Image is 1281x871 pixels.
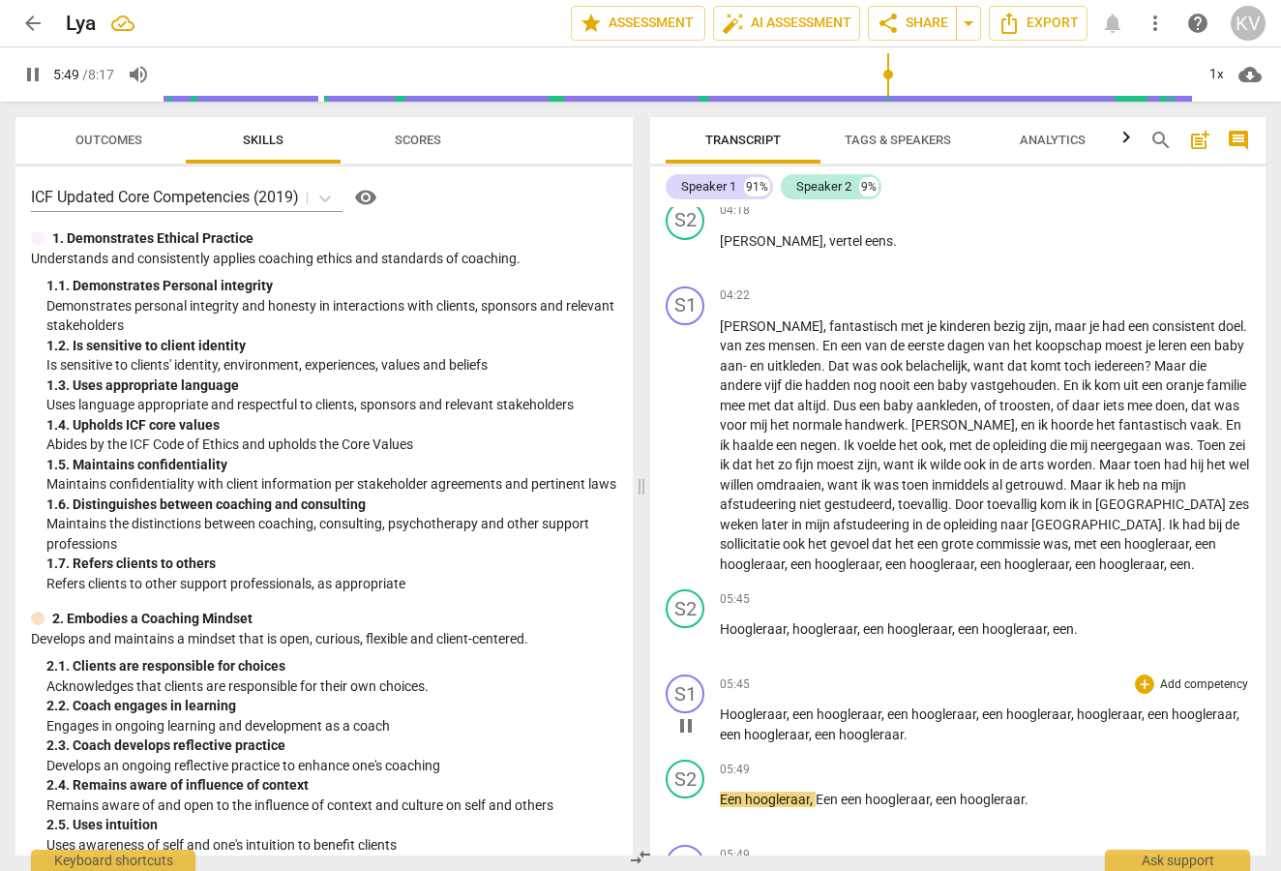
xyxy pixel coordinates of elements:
span: pause [21,63,45,86]
span: een [1075,556,1099,572]
button: Play [15,57,50,92]
span: [PERSON_NAME] [720,233,823,249]
p: Maintains the distinctions between coaching, consulting, psychotherapy and other support professions [46,514,617,554]
span: wel [1229,457,1249,472]
span: mij [750,417,770,433]
span: . [1092,457,1099,472]
span: het [895,536,917,552]
button: Help [350,182,381,213]
button: Share [868,6,957,41]
span: je [1089,318,1102,334]
span: fantastisch [829,318,901,334]
span: uit [1123,377,1142,393]
span: inmiddels [932,477,992,493]
span: arrow_drop_down [957,12,980,35]
button: Volume [121,57,156,92]
span: het [756,457,778,472]
span: je [1146,338,1158,353]
span: hoogleraar [815,556,879,572]
span: was [852,358,880,374]
span: van [865,338,890,353]
span: AI Assessment [722,12,851,35]
span: komt [1030,358,1064,374]
span: nooit [879,377,913,393]
span: na [1143,477,1161,493]
button: Pause [670,710,701,741]
span: dat [1191,398,1214,413]
span: , [1189,536,1195,552]
span: dat [732,457,756,472]
span: doel [1218,318,1243,334]
span: was [1043,536,1068,552]
span: die [1189,358,1207,374]
span: mee [720,398,748,413]
span: was [1214,398,1239,413]
p: Uses language appropriate and respectful to clients, sponsors and relevant stakeholders [46,395,617,415]
span: . [1243,318,1247,334]
span: familie [1207,377,1246,393]
span: fantastisch [1118,417,1190,433]
span: ik [1082,377,1094,393]
button: AI Assessment [713,6,860,41]
span: ook [783,536,808,552]
span: hadden [805,377,853,393]
span: arrow_back [21,12,45,35]
span: en [1021,417,1038,433]
span: het [899,437,921,453]
span: baby [938,377,970,393]
a: Help [1180,6,1215,41]
span: weken [720,517,761,532]
span: Toen [1197,437,1229,453]
span: naar [1000,517,1031,532]
span: een [841,338,865,353]
span: En [822,338,841,353]
span: Assessment [580,12,697,35]
span: ik [1069,496,1082,512]
span: pause [674,714,698,737]
span: Dus [833,398,859,413]
span: had [1182,517,1208,532]
span: een [1195,536,1216,552]
span: , [974,556,980,572]
span: de [890,338,908,353]
span: opleiding [993,437,1050,453]
span: dat [872,536,895,552]
button: KV [1231,6,1266,41]
div: 1. 6. Distinguishes between coaching and consulting [46,495,617,515]
span: toen [902,477,932,493]
span: compare_arrows [629,846,652,869]
span: Export [998,12,1079,35]
span: Ik [844,437,857,453]
span: . [837,437,844,453]
span: / 8:17 [82,67,114,82]
span: ik [1105,477,1117,493]
span: gevoel [830,536,872,552]
span: handwerk [845,417,905,433]
span: aan- [720,358,750,374]
span: van [720,338,745,353]
span: of [1057,398,1072,413]
span: arts [1020,457,1047,472]
span: sollicitatie [720,536,783,552]
span: fijn [795,457,817,472]
span: belachelijk [906,358,968,374]
span: mij [1070,437,1090,453]
span: hoogleraar [1124,536,1189,552]
span: een [885,556,909,572]
span: daar [1072,398,1103,413]
span: een [1128,318,1152,334]
div: 9% [859,177,879,196]
span: dat [774,398,797,413]
span: in [989,457,1002,472]
span: consistent [1152,318,1218,334]
span: aankleden [916,398,978,413]
span: kinderen [939,318,994,334]
span: , [1185,398,1191,413]
span: share [877,12,900,35]
span: grote [941,536,976,552]
span: ik [720,457,732,472]
span: . [1057,377,1063,393]
span: . [826,398,833,413]
span: hij [1190,457,1207,472]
